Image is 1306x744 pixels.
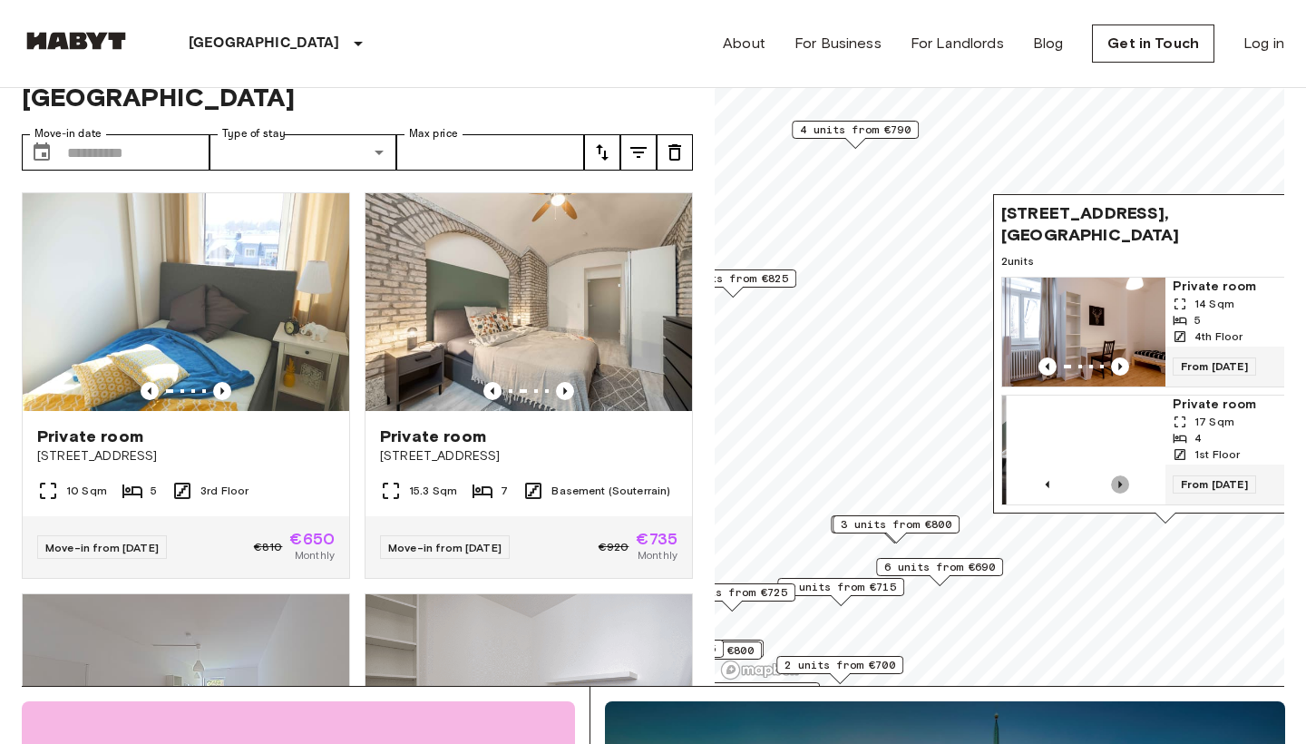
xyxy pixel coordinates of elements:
label: Type of stay [222,126,286,142]
span: 8 units from €690 [701,683,812,700]
span: 5 [151,483,157,499]
button: tune [584,134,620,171]
img: Habyt [22,32,131,50]
span: 5 units from €715 [785,579,896,595]
span: Monthly [295,547,335,563]
div: Map marker [668,583,795,612]
span: €735 [636,531,677,547]
span: €920 [599,539,629,555]
a: Blog [1033,33,1064,54]
div: Map marker [831,515,958,543]
span: Monthly [638,547,677,563]
button: Previous image [141,382,159,400]
div: Map marker [876,558,1003,586]
span: 10 Sqm [66,483,107,499]
span: 4th Floor [1194,328,1243,345]
a: Mapbox logo [720,660,800,680]
div: Map marker [693,682,820,710]
span: 4 units from €790 [800,122,911,138]
div: Map marker [776,656,903,684]
button: Previous image [1038,475,1057,494]
span: 6 units from €690 [884,559,995,575]
span: [STREET_ADDRESS], [GEOGRAPHIC_DATA] [1001,202,1293,246]
img: Marketing picture of unit DE-02-011-001-01HF [23,193,349,411]
div: Map marker [777,578,904,606]
img: Marketing picture of unit DE-02-087-05M [1002,278,1165,387]
label: Max price [409,126,458,142]
span: From [DATE] [1173,475,1256,494]
div: Map marker [833,515,960,543]
span: 15.3 Sqm [409,483,457,499]
button: Previous image [1038,357,1057,376]
span: Move-in from [DATE] [388,541,502,554]
span: From [DATE] [1173,357,1256,376]
div: Map marker [792,121,919,149]
span: 7 [501,483,508,499]
img: Marketing picture of unit DE-02-004-006-05HF [365,193,692,411]
p: [GEOGRAPHIC_DATA] [189,33,340,54]
a: Previous imagePrevious imagePrivate room[STREET_ADDRESS]15.3 Sqm7Basement (Souterrain)Move-in fro... [365,192,693,579]
span: 17 Sqm [1194,414,1234,430]
img: Marketing picture of unit DE-02-005-001-04HF [1007,396,1170,504]
button: Previous image [483,382,502,400]
span: 3rd Floor [200,483,249,499]
button: tune [657,134,693,171]
a: About [723,33,765,54]
button: Choose date [24,134,60,171]
span: €650 [289,531,335,547]
label: Move-in date [34,126,102,142]
span: 2 units from €925 [605,641,716,657]
canvas: Map [715,29,1284,686]
span: €810 [254,539,283,555]
span: Private room [380,426,486,447]
span: 2 units from €700 [785,657,895,673]
div: Map marker [669,269,796,298]
button: Previous image [556,382,574,400]
span: 2 units from €825 [677,270,788,287]
a: For Business [794,33,882,54]
a: Marketing picture of unit DE-02-011-001-01HFPrevious imagePrevious imagePrivate room[STREET_ADDRE... [22,192,350,579]
span: 14 Sqm [1194,296,1234,312]
button: tune [620,134,657,171]
span: Move-in from [DATE] [45,541,159,554]
button: Previous image [213,382,231,400]
span: 3 units from €800 [841,516,951,533]
button: Previous image [1111,357,1129,376]
span: 4 [1194,430,1202,446]
span: 1st Floor [1194,446,1240,463]
a: Get in Touch [1092,24,1214,63]
span: [STREET_ADDRESS] [380,447,677,465]
a: For Landlords [911,33,1004,54]
span: 4 units from €800 [643,642,754,659]
span: [STREET_ADDRESS] [37,447,335,465]
button: Previous image [1111,475,1129,494]
span: Basement (Souterrain) [551,483,670,499]
span: Private room [37,426,143,447]
span: 5 [1194,312,1201,328]
a: Log in [1243,33,1284,54]
span: 1 units from €725 [677,584,787,601]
